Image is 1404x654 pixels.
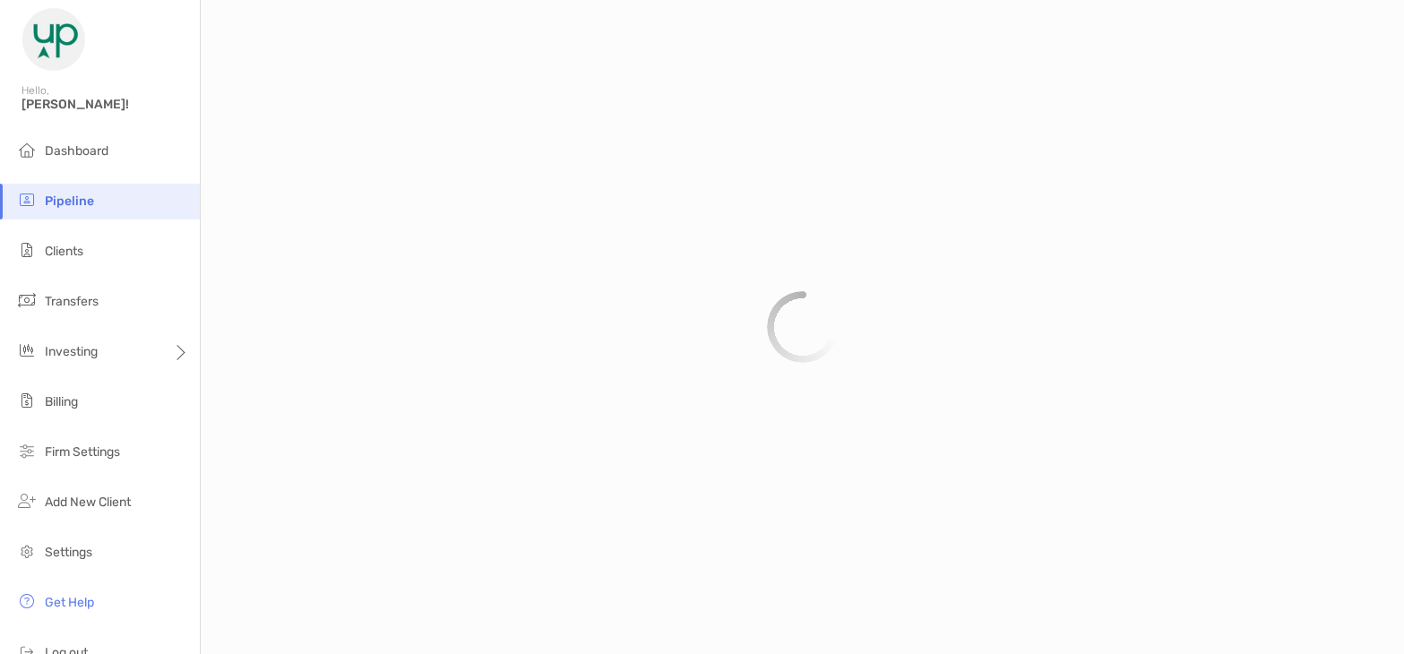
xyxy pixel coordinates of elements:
img: clients icon [16,239,38,261]
img: add_new_client icon [16,490,38,512]
img: investing icon [16,340,38,361]
img: transfers icon [16,289,38,311]
span: Add New Client [45,495,131,510]
span: Dashboard [45,143,108,159]
span: Firm Settings [45,444,120,460]
img: Zoe Logo [22,7,86,72]
span: Billing [45,394,78,409]
img: dashboard icon [16,139,38,160]
span: Investing [45,344,98,359]
span: Settings [45,545,92,560]
span: Clients [45,244,83,259]
img: pipeline icon [16,189,38,211]
span: Pipeline [45,194,94,209]
span: [PERSON_NAME]! [22,97,189,112]
img: get-help icon [16,590,38,612]
span: Get Help [45,595,94,610]
img: settings icon [16,540,38,562]
img: billing icon [16,390,38,411]
img: firm-settings icon [16,440,38,461]
span: Transfers [45,294,99,309]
